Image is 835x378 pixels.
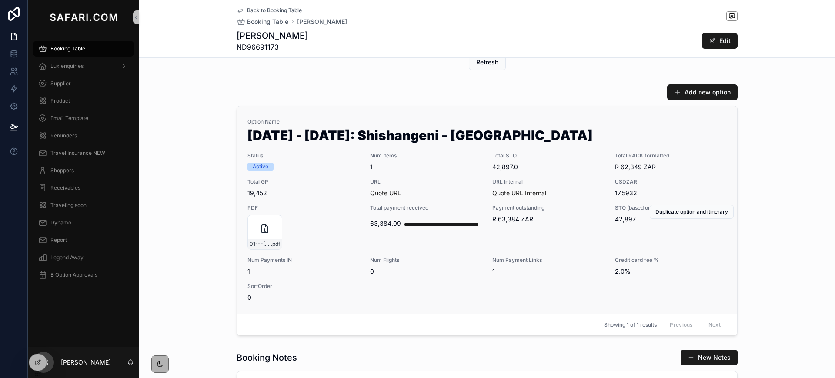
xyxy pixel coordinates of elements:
[50,184,80,191] span: Receivables
[247,129,727,145] h1: [DATE] - [DATE]: Shishangeni - [GEOGRAPHIC_DATA]
[247,283,360,290] span: SortOrder
[492,267,605,276] span: 1
[615,267,727,276] span: 2.0%
[50,237,67,244] span: Report
[615,189,727,197] span: 17.5932
[33,163,134,178] a: Shoppers
[370,178,482,185] span: URL
[33,197,134,213] a: Traveling soon
[615,215,727,224] span: 42,897
[237,17,288,26] a: Booking Table
[50,167,74,174] span: Shoppers
[61,358,111,367] p: [PERSON_NAME]
[492,152,605,159] span: Total STO
[370,267,482,276] span: 0
[33,41,134,57] a: Booking Table
[33,128,134,144] a: Reminders
[33,215,134,231] a: Dynamo
[247,178,360,185] span: Total GP
[615,163,727,171] span: R 62,349 ZAR
[247,7,302,14] span: Back to Booking Table
[492,204,605,211] span: Payment outstanding
[28,35,139,294] div: scrollable content
[33,76,134,91] a: Supplier
[247,204,360,211] span: PDF
[237,42,308,52] span: ND96691173
[492,163,605,171] span: 42,897.0
[33,58,134,74] a: Lux enquiries
[48,10,119,24] img: App logo
[50,150,105,157] span: Travel Insurance NEW
[370,152,482,159] span: Num Items
[492,178,605,185] span: URL Internal
[702,33,738,49] button: Edit
[237,30,308,42] h1: [PERSON_NAME]
[50,63,83,70] span: Lux enquiries
[492,189,546,197] a: Quote URL Internal
[247,257,360,264] span: Num Payments IN
[33,93,134,109] a: Product
[370,204,482,211] span: Total payment received
[297,17,347,26] a: [PERSON_NAME]
[370,189,401,197] a: Quote URL
[33,232,134,248] a: Report
[237,7,302,14] a: Back to Booking Table
[370,257,482,264] span: Num Flights
[476,58,498,67] span: Refresh
[250,241,271,248] span: 01---[DATE]:-Shishangeni---Camp-[GEOGRAPHIC_DATA]-
[237,106,737,314] a: Option Name[DATE] - [DATE]: Shishangeni - [GEOGRAPHIC_DATA]StatusActiveNum Items1Total STO42,897....
[247,293,360,302] span: 0
[469,54,506,70] button: Refresh
[615,204,727,211] span: STO (based on invoices received)
[615,257,727,264] span: Credit card fee %
[615,178,727,185] span: USDZAR
[50,97,70,104] span: Product
[247,17,288,26] span: Booking Table
[33,145,134,161] a: Travel Insurance NEW
[50,45,85,52] span: Booking Table
[655,208,728,215] span: Duplicate option and itinerary
[667,84,738,100] button: Add new option
[492,257,605,264] span: Num Payment Links
[33,267,134,283] a: B Option Approvals
[247,118,727,125] span: Option Name
[50,80,71,87] span: Supplier
[237,351,297,364] h1: Booking Notes
[33,110,134,126] a: Email Template
[681,350,738,365] button: New Notes
[33,180,134,196] a: Receivables
[615,152,727,159] span: Total RACK formatted
[50,202,87,209] span: Traveling soon
[50,115,88,122] span: Email Template
[247,189,360,197] span: 19,452
[50,254,83,261] span: Legend Away
[492,215,605,224] span: R 63,384 ZAR
[271,241,280,248] span: .pdf
[247,152,360,159] span: Status
[370,163,482,171] span: 1
[50,132,77,139] span: Reminders
[50,271,97,278] span: B Option Approvals
[50,219,71,226] span: Dynamo
[33,250,134,265] a: Legend Away
[370,215,401,232] div: 63,384.09
[650,205,734,219] button: Duplicate option and itinerary
[604,321,657,328] span: Showing 1 of 1 results
[247,267,360,276] span: 1
[253,163,268,171] div: Active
